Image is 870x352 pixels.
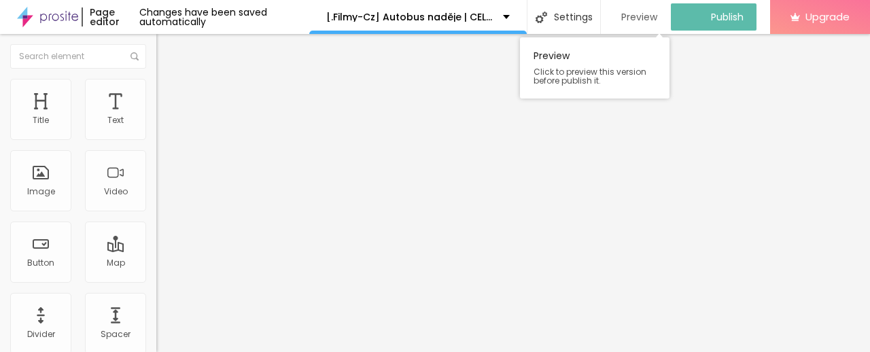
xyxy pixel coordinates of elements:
[671,3,756,31] button: Publish
[326,12,493,22] p: [.Filmy-Cz] Autobus naděje | CELÝ FILM 2025 ONLINE ZDARMA SK/CZ DABING I TITULKY
[33,116,49,125] div: Title
[104,187,128,196] div: Video
[534,67,656,85] span: Click to preview this version before publish it.
[156,34,870,352] iframe: Editor
[107,258,125,268] div: Map
[27,330,55,339] div: Divider
[520,37,669,99] div: Preview
[621,12,657,22] span: Preview
[536,12,547,23] img: Icone
[601,3,671,31] button: Preview
[130,52,139,60] img: Icone
[107,116,124,125] div: Text
[805,11,850,22] span: Upgrade
[10,44,146,69] input: Search element
[27,258,54,268] div: Button
[139,7,309,27] div: Changes have been saved automatically
[82,7,139,27] div: Page editor
[711,12,744,22] span: Publish
[101,330,130,339] div: Spacer
[27,187,55,196] div: Image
